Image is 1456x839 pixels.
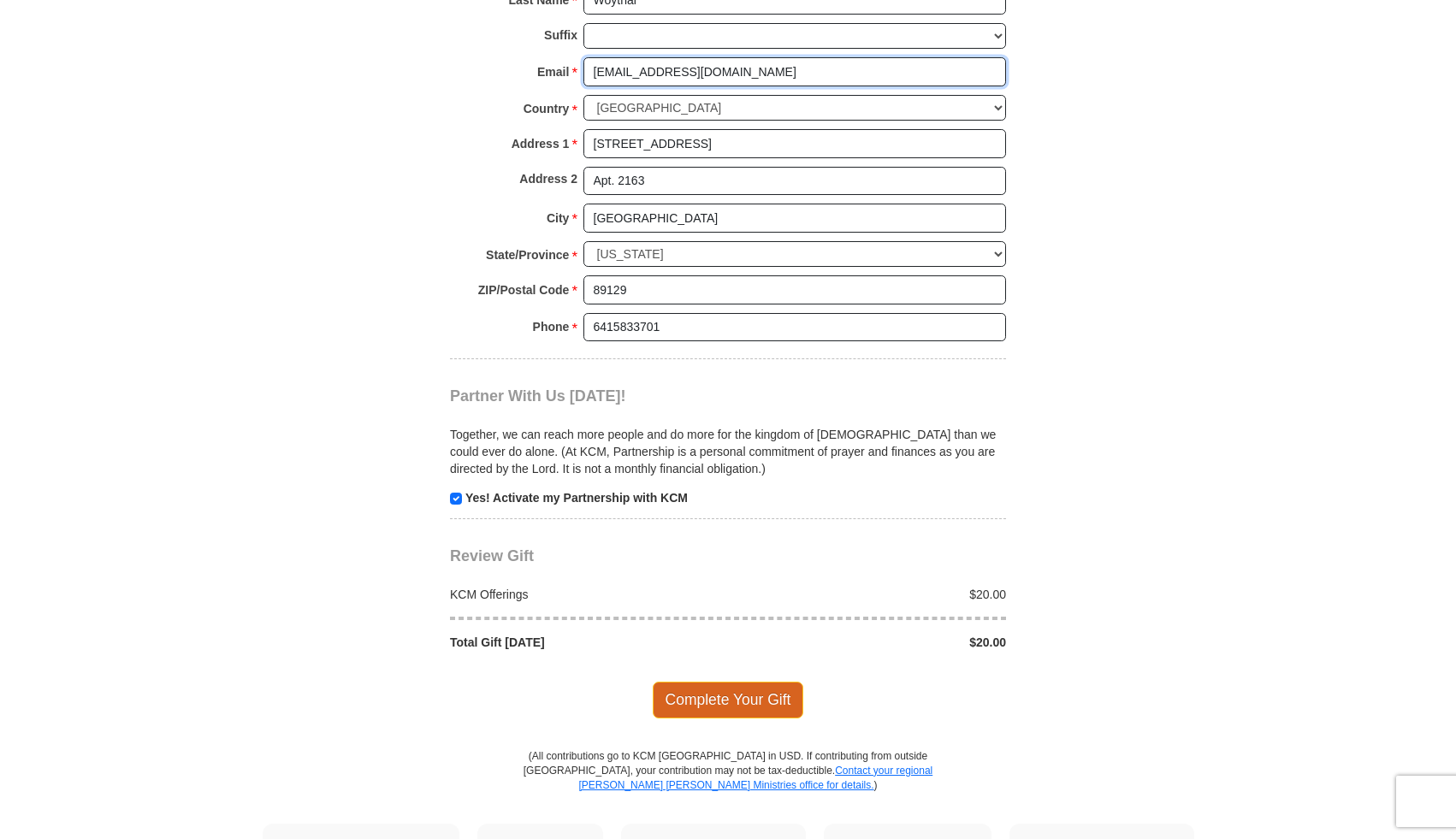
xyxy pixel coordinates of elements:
[578,765,932,791] a: Contact your regional [PERSON_NAME] [PERSON_NAME] Ministries office for details.
[441,634,729,651] div: Total Gift [DATE]
[512,132,570,156] strong: Address 1
[547,206,569,230] strong: City
[544,23,577,47] strong: Suffix
[653,682,804,718] span: Complete Your Gift
[519,167,577,191] strong: Address 2
[478,278,570,302] strong: ZIP/Postal Code
[450,387,626,405] span: Partner With Us [DATE]!
[523,749,933,824] p: (All contributions go to KCM [GEOGRAPHIC_DATA] in USD. If contributing from outside [GEOGRAPHIC_D...
[728,634,1015,651] div: $20.00
[450,426,1006,477] p: Together, we can reach more people and do more for the kingdom of [DEMOGRAPHIC_DATA] than we coul...
[728,586,1015,603] div: $20.00
[465,491,688,505] strong: Yes! Activate my Partnership with KCM
[450,547,534,564] span: Review Gift
[537,60,569,84] strong: Email
[524,97,570,121] strong: Country
[441,586,729,603] div: KCM Offerings
[533,315,570,339] strong: Phone
[486,243,569,267] strong: State/Province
